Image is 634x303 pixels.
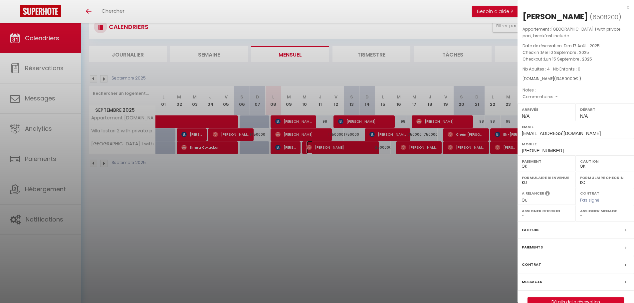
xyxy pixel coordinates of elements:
[523,87,629,93] p: Notes :
[564,43,600,49] span: Dim 17 Août . 2025
[523,49,629,56] p: Checkin :
[523,11,588,22] div: [PERSON_NAME]
[545,191,550,198] i: Sélectionner OUI si vous souhaiter envoyer les séquences de messages post-checkout
[522,113,529,119] span: N/A
[580,191,599,195] label: Contrat
[522,244,543,251] label: Paiements
[556,76,575,81] span: 13450000
[580,106,630,113] label: Départ
[522,174,571,181] label: Formulaire Bienvenue
[522,148,564,153] span: [PHONE_NUMBER]
[592,13,618,21] span: 6508200
[522,227,539,233] label: Facture
[523,56,629,63] p: Checkout :
[522,123,630,130] label: Email
[580,113,588,119] span: N/A
[522,191,544,196] label: A relancer
[522,261,541,268] label: Contrat
[518,3,629,11] div: x
[523,76,629,82] div: [DOMAIN_NAME]
[522,141,630,147] label: Mobile
[523,26,620,39] span: [GEOGRAPHIC_DATA] 1 with private pool, breakfast include
[590,12,621,22] span: ( )
[523,66,580,72] span: Nb Adultes : 4 -
[580,208,630,214] label: Assigner Menage
[580,197,599,203] span: Pas signé
[522,208,571,214] label: Assigner Checkin
[523,43,629,49] p: Date de réservation :
[522,158,571,165] label: Paiement
[522,106,571,113] label: Arrivée
[522,131,601,136] span: [EMAIL_ADDRESS][DOMAIN_NAME]
[5,3,25,23] button: Ouvrir le widget de chat LiveChat
[523,26,629,39] p: Appartement :
[554,76,581,81] span: ( € )
[555,94,558,99] span: -
[544,56,592,62] span: Lun 15 Septembre . 2025
[580,174,630,181] label: Formulaire Checkin
[580,158,630,165] label: Caution
[541,50,589,55] span: Mer 10 Septembre . 2025
[523,93,629,100] p: Commentaires :
[553,66,580,72] span: Nb Enfants : 0
[536,87,538,93] span: -
[522,278,542,285] label: Messages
